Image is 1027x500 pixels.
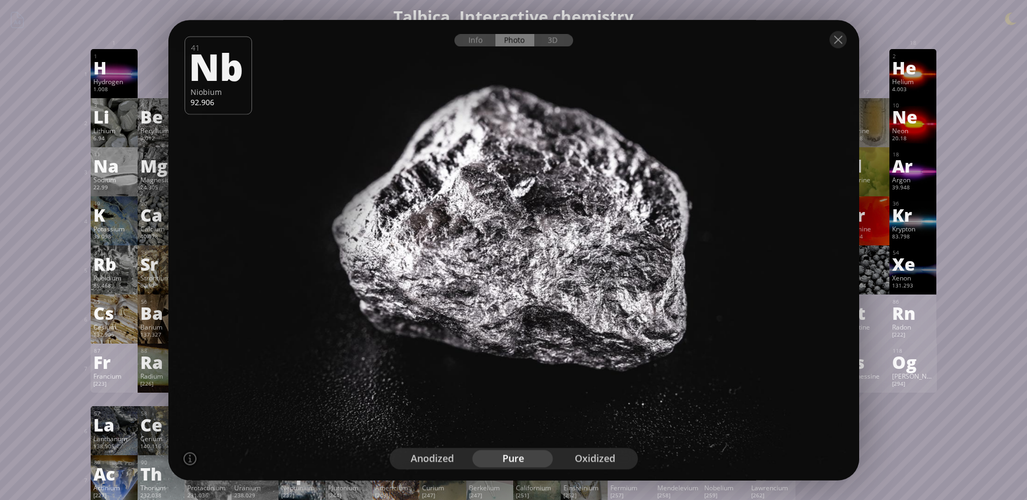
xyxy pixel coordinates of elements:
[140,135,182,143] div: 9.012
[328,465,370,482] div: Pu
[93,255,135,272] div: Rb
[846,151,887,158] div: 17
[845,304,887,321] div: At
[93,331,135,340] div: 132.905
[93,353,135,371] div: Fr
[140,434,182,443] div: Cerium
[93,224,135,233] div: Potassium
[191,97,246,107] div: 92.906
[892,233,934,242] div: 83.798
[93,233,135,242] div: 39.098
[892,59,934,76] div: He
[892,108,934,125] div: Ne
[93,59,135,76] div: H
[845,184,887,193] div: 35.45
[892,331,934,340] div: [222]
[375,465,417,482] div: Am
[846,200,887,207] div: 35
[892,86,934,94] div: 4.003
[94,249,135,256] div: 37
[892,353,934,371] div: Og
[704,465,746,482] div: No
[93,434,135,443] div: Lanthanum
[892,184,934,193] div: 39.948
[845,255,887,272] div: I
[328,483,370,492] div: Plutonium
[892,323,934,331] div: Radon
[141,200,182,207] div: 20
[845,323,887,331] div: Astatine
[140,206,182,223] div: Ca
[140,353,182,371] div: Ra
[140,108,182,125] div: Be
[534,34,573,46] div: 3D
[93,282,135,291] div: 85.468
[141,410,182,417] div: 58
[422,483,464,492] div: Curium
[892,157,934,174] div: Ar
[93,465,135,482] div: Ac
[846,347,887,354] div: 117
[281,465,323,482] div: Np
[141,298,182,305] div: 56
[892,206,934,223] div: Kr
[140,323,182,331] div: Barium
[473,450,554,467] div: pure
[704,483,746,492] div: Nobelium
[892,255,934,272] div: Xe
[657,465,699,482] div: Md
[846,102,887,109] div: 9
[82,5,946,28] h1: Talbica. Interactive chemistry
[140,224,182,233] div: Calcium
[657,483,699,492] div: Mendelevium
[140,380,182,389] div: [226]
[516,483,557,492] div: Californium
[94,347,135,354] div: 87
[93,86,135,94] div: 1.008
[187,483,229,492] div: Protactinium
[140,255,182,272] div: Sr
[93,206,135,223] div: K
[93,304,135,321] div: Cs
[845,175,887,184] div: Chlorine
[892,224,934,233] div: Krypton
[141,151,182,158] div: 12
[554,450,636,467] div: oxidized
[846,298,887,305] div: 85
[94,151,135,158] div: 11
[893,102,934,109] div: 10
[140,443,182,451] div: 140.116
[845,206,887,223] div: Br
[281,483,323,492] div: Neptunium
[94,459,135,466] div: 89
[93,483,135,492] div: Actinium
[892,273,934,282] div: Xenon
[141,347,182,354] div: 88
[140,184,182,193] div: 24.305
[94,53,135,60] div: 1
[845,282,887,291] div: 126.904
[93,380,135,389] div: [223]
[140,273,182,282] div: Strontium
[893,151,934,158] div: 18
[140,282,182,291] div: 87.62
[94,200,135,207] div: 19
[93,443,135,451] div: 138.905
[140,157,182,174] div: Mg
[892,77,934,86] div: Helium
[93,77,135,86] div: Hydrogen
[892,282,934,291] div: 131.293
[93,416,135,433] div: La
[189,47,244,84] div: Nb
[94,102,135,109] div: 3
[141,249,182,256] div: 38
[751,465,793,482] div: Lr
[93,108,135,125] div: Li
[845,273,887,282] div: Iodine
[93,126,135,135] div: Lithium
[845,372,887,380] div: Tennessine
[93,157,135,174] div: Na
[893,200,934,207] div: 36
[93,323,135,331] div: Cesium
[516,465,557,482] div: Cf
